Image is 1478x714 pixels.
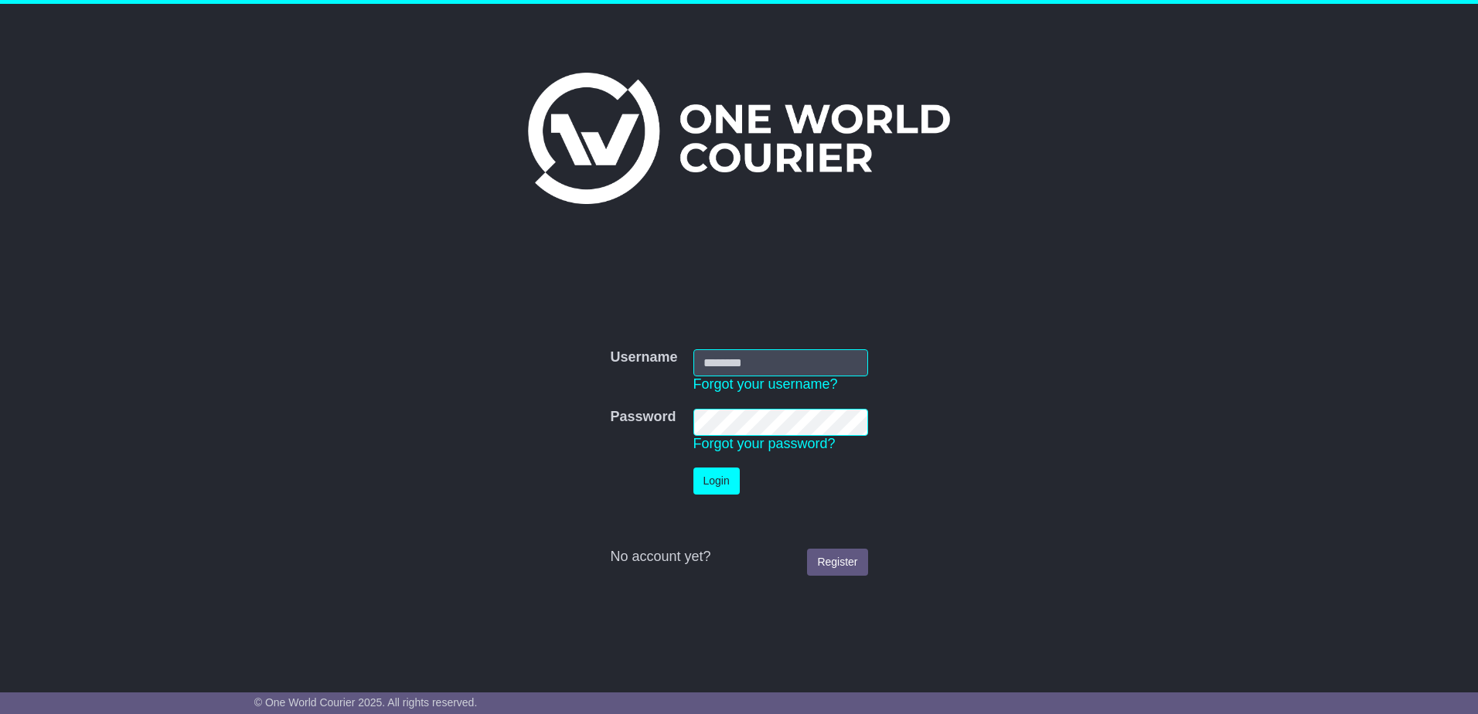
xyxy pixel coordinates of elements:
button: Login [693,467,740,495]
label: Password [610,409,676,426]
a: Register [807,549,867,576]
div: No account yet? [610,549,867,566]
label: Username [610,349,677,366]
a: Forgot your username? [693,376,838,392]
img: One World [528,73,950,204]
a: Forgot your password? [693,436,836,451]
span: © One World Courier 2025. All rights reserved. [254,696,478,709]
